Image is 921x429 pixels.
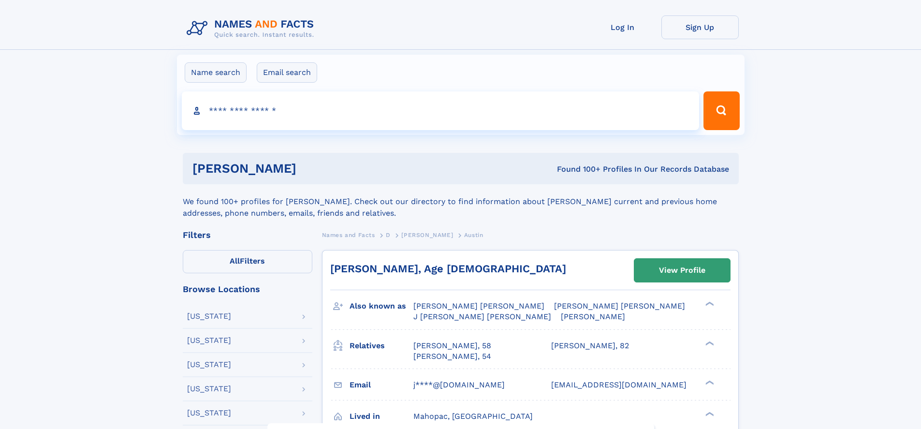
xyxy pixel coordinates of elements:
a: Names and Facts [322,229,375,241]
span: [PERSON_NAME] [PERSON_NAME] [413,301,544,311]
span: Austin [464,232,483,238]
a: Log In [584,15,661,39]
h3: Email [350,377,413,393]
span: All [230,256,240,266]
button: Search Button [703,91,739,130]
div: ❯ [703,411,715,417]
img: Logo Names and Facts [183,15,322,42]
div: Found 100+ Profiles In Our Records Database [426,164,729,175]
h1: [PERSON_NAME] [192,163,427,175]
h3: Lived in [350,408,413,425]
div: ❯ [703,301,715,307]
div: ❯ [703,379,715,385]
span: Mahopac, [GEOGRAPHIC_DATA] [413,412,533,421]
a: [PERSON_NAME], 82 [551,340,629,351]
span: [PERSON_NAME] [PERSON_NAME] [554,301,685,311]
a: D [386,229,391,241]
div: [US_STATE] [187,337,231,344]
span: J [PERSON_NAME] [PERSON_NAME] [413,312,551,321]
a: [PERSON_NAME], 58 [413,340,491,351]
div: [US_STATE] [187,312,231,320]
label: Name search [185,62,247,83]
a: Sign Up [661,15,739,39]
div: [US_STATE] [187,361,231,369]
input: search input [182,91,700,130]
a: View Profile [634,259,730,282]
span: [EMAIL_ADDRESS][DOMAIN_NAME] [551,380,687,389]
label: Email search [257,62,317,83]
span: D [386,232,391,238]
h3: Relatives [350,338,413,354]
a: [PERSON_NAME] [401,229,453,241]
div: ❯ [703,340,715,346]
span: [PERSON_NAME] [401,232,453,238]
div: Filters [183,231,312,239]
label: Filters [183,250,312,273]
div: [US_STATE] [187,409,231,417]
div: Browse Locations [183,285,312,294]
span: [PERSON_NAME] [561,312,625,321]
div: View Profile [659,259,705,281]
h3: Also known as [350,298,413,314]
div: We found 100+ profiles for [PERSON_NAME]. Check out our directory to find information about [PERS... [183,184,739,219]
a: [PERSON_NAME], Age [DEMOGRAPHIC_DATA] [330,263,566,275]
a: [PERSON_NAME], 54 [413,351,491,362]
div: [US_STATE] [187,385,231,393]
